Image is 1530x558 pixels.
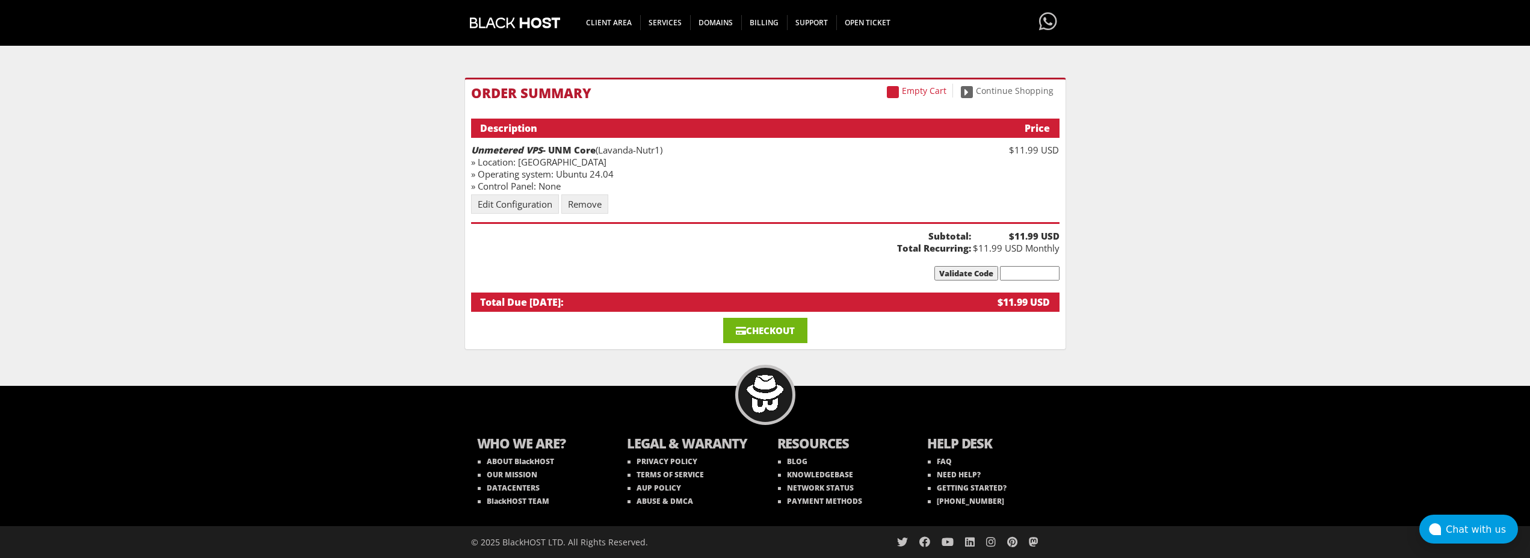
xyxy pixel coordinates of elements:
[627,434,753,455] b: LEGAL & WARANTY
[881,84,953,98] a: Empty Cart
[471,230,971,242] b: Subtotal:
[471,242,971,254] b: Total Recurring:
[578,15,641,30] span: CLIENT AREA
[778,456,807,467] a: BLOG
[628,456,697,467] a: PRIVACY POLICY
[478,496,549,506] a: BlackHOST TEAM
[478,470,537,480] a: OUR MISSION
[480,122,965,135] div: Description
[628,496,693,506] a: ABUSE & DMCA
[690,15,742,30] span: Domains
[471,526,759,558] div: © 2025 BlackHOST LTD. All Rights Reserved.
[964,296,1050,309] div: $11.99 USD
[971,230,1060,254] div: $11.99 USD Monthly
[778,470,853,480] a: KNOWLEDGEBASE
[477,434,603,455] b: WHO WE ARE?
[723,318,807,343] a: Checkout
[777,434,904,455] b: RESOURCES
[778,483,854,493] a: NETWORK STATUS
[971,144,1060,156] div: $11.99 USD
[478,456,554,467] a: ABOUT BlackHOST
[927,434,1053,455] b: HELP DESK
[934,266,998,281] input: Validate Code
[471,85,1060,100] h1: Order Summary
[741,15,788,30] span: Billing
[480,296,965,309] div: Total Due [DATE]:
[1446,524,1518,535] div: Chat with us
[787,15,837,30] span: Support
[928,470,981,480] a: NEED HELP?
[836,15,899,30] span: Open Ticket
[971,230,1060,242] b: $11.99 USD
[1419,515,1518,544] button: Chat with us
[471,194,559,214] a: Edit Configuration
[955,84,1060,98] a: Continue Shopping
[561,194,608,214] a: Remove
[478,483,540,493] a: DATACENTERS
[964,122,1050,135] div: Price
[928,496,1004,506] a: [PHONE_NUMBER]
[928,483,1007,493] a: GETTING STARTED?
[778,496,862,506] a: PAYMENT METHODS
[928,456,952,467] a: FAQ
[471,144,971,192] div: (Lavanda-Nutr1) » Location: [GEOGRAPHIC_DATA] » Operating system: Ubuntu 24.04 » Control Panel: None
[628,483,681,493] a: AUP POLICY
[628,470,704,480] a: TERMS OF SERVICE
[640,15,691,30] span: SERVICES
[471,144,543,156] em: Unmetered VPS
[746,375,784,413] img: BlackHOST mascont, Blacky.
[471,144,596,156] strong: - UNM Core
